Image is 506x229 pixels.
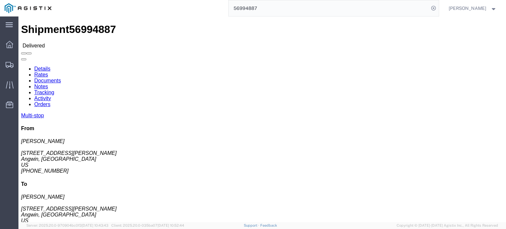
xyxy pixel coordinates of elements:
[260,223,277,227] a: Feedback
[26,223,108,227] span: Server: 2025.20.0-970904bc0f3
[5,3,51,13] img: logo
[157,223,184,227] span: [DATE] 10:52:44
[229,0,429,16] input: Search for shipment number, reference number
[111,223,184,227] span: Client: 2025.20.0-035ba07
[397,223,498,228] span: Copyright © [DATE]-[DATE] Agistix Inc., All Rights Reserved
[82,223,108,227] span: [DATE] 10:43:43
[244,223,260,227] a: Support
[448,4,497,12] button: [PERSON_NAME]
[449,5,486,12] span: Rochelle Manzoni
[18,16,506,222] iframe: FS Legacy Container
